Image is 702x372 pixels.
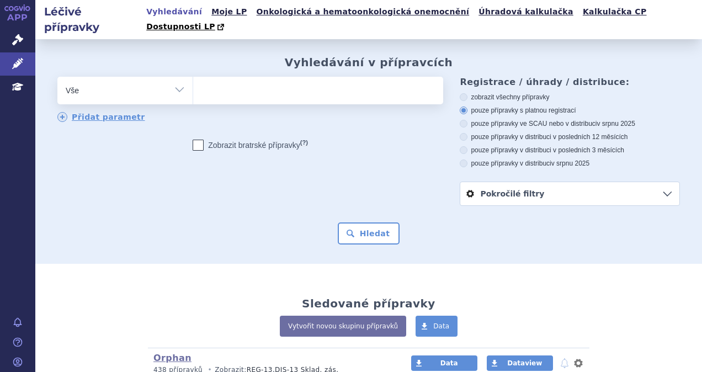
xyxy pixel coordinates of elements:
span: v srpnu 2025 [551,160,589,167]
button: Hledat [338,222,400,245]
h2: Vyhledávání v přípravcích [285,56,453,69]
label: pouze přípravky v distribuci v posledních 12 měsících [460,132,680,141]
a: Vytvořit novou skupinu přípravků [280,316,406,337]
button: nastavení [573,357,584,370]
a: Orphan [153,353,192,363]
span: Dataview [507,359,542,367]
a: Dostupnosti LP [143,19,230,35]
a: Pokročilé filtry [460,182,679,205]
span: Dostupnosti LP [146,22,215,31]
button: notifikace [559,357,570,370]
h2: Sledované přípravky [302,297,435,310]
a: Dataview [487,355,553,371]
a: Přidat parametr [57,112,145,122]
label: pouze přípravky ve SCAU nebo v distribuci [460,119,680,128]
label: pouze přípravky s platnou registrací [460,106,680,115]
a: Onkologická a hematoonkologická onemocnění [253,4,473,19]
abbr: (?) [300,139,308,146]
label: Zobrazit bratrské přípravky [193,140,308,151]
a: Úhradová kalkulačka [475,4,577,19]
span: Data [433,322,449,330]
a: Data [411,355,477,371]
span: v srpnu 2025 [597,120,635,127]
a: Vyhledávání [143,4,205,19]
label: pouze přípravky v distribuci v posledních 3 měsících [460,146,680,155]
label: pouze přípravky v distribuci [460,159,680,168]
a: Data [416,316,458,337]
h2: Léčivé přípravky [35,4,143,35]
span: Data [440,359,458,367]
h3: Registrace / úhrady / distribuce: [460,77,680,87]
a: Kalkulačka CP [579,4,650,19]
label: zobrazit všechny přípravky [460,93,680,102]
a: Moje LP [208,4,250,19]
